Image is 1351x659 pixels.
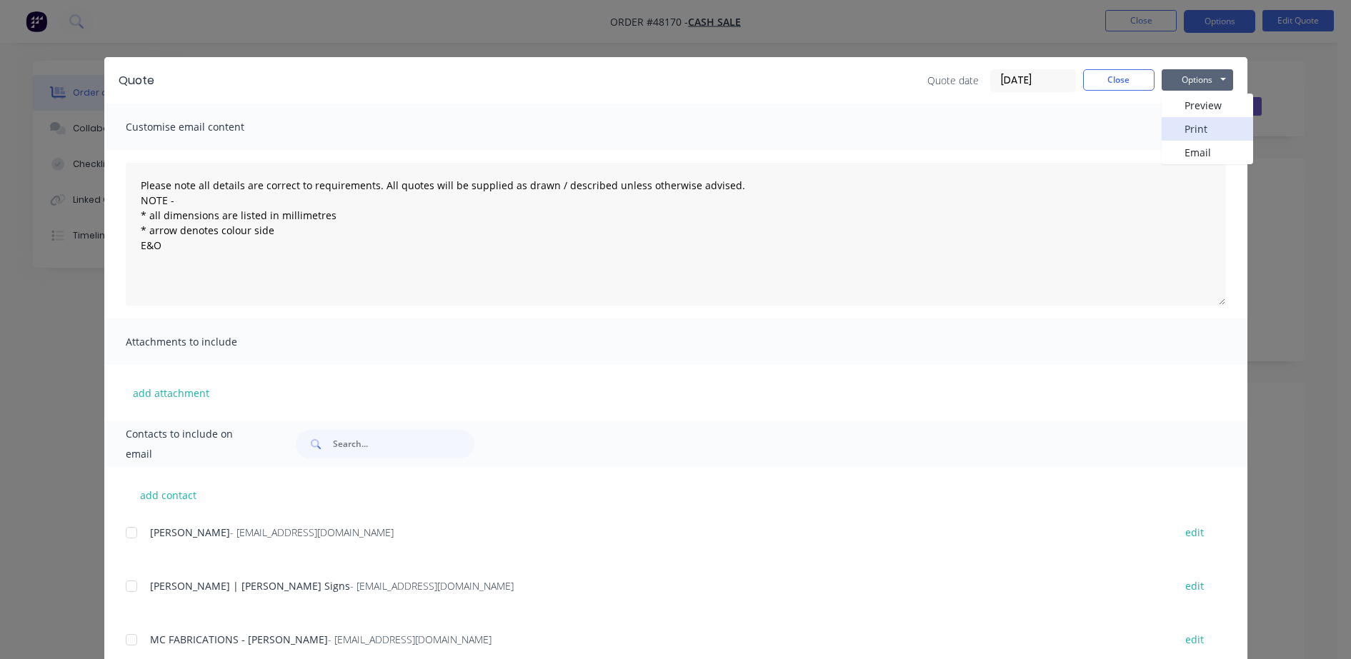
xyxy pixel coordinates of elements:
[150,579,350,593] span: [PERSON_NAME] | [PERSON_NAME] Signs
[126,382,216,403] button: add attachment
[350,579,514,593] span: - [EMAIL_ADDRESS][DOMAIN_NAME]
[1177,576,1212,595] button: edit
[230,525,394,539] span: - [EMAIL_ADDRESS][DOMAIN_NAME]
[1162,117,1253,141] button: Print
[328,633,492,646] span: - [EMAIL_ADDRESS][DOMAIN_NAME]
[150,633,328,646] span: MC FABRICATIONS - [PERSON_NAME]
[1162,94,1253,117] button: Preview
[126,332,283,352] span: Attachments to include
[119,72,154,89] div: Quote
[1162,141,1253,164] button: Email
[333,430,474,458] input: Search...
[150,525,230,539] span: [PERSON_NAME]
[1177,630,1212,649] button: edit
[927,73,979,88] span: Quote date
[126,117,283,137] span: Customise email content
[1083,69,1155,91] button: Close
[126,484,211,505] button: add contact
[126,163,1226,306] textarea: Please note all details are correct to requirements. All quotes will be supplied as drawn / descr...
[126,424,261,464] span: Contacts to include on email
[1177,523,1212,542] button: edit
[1162,69,1233,91] button: Options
